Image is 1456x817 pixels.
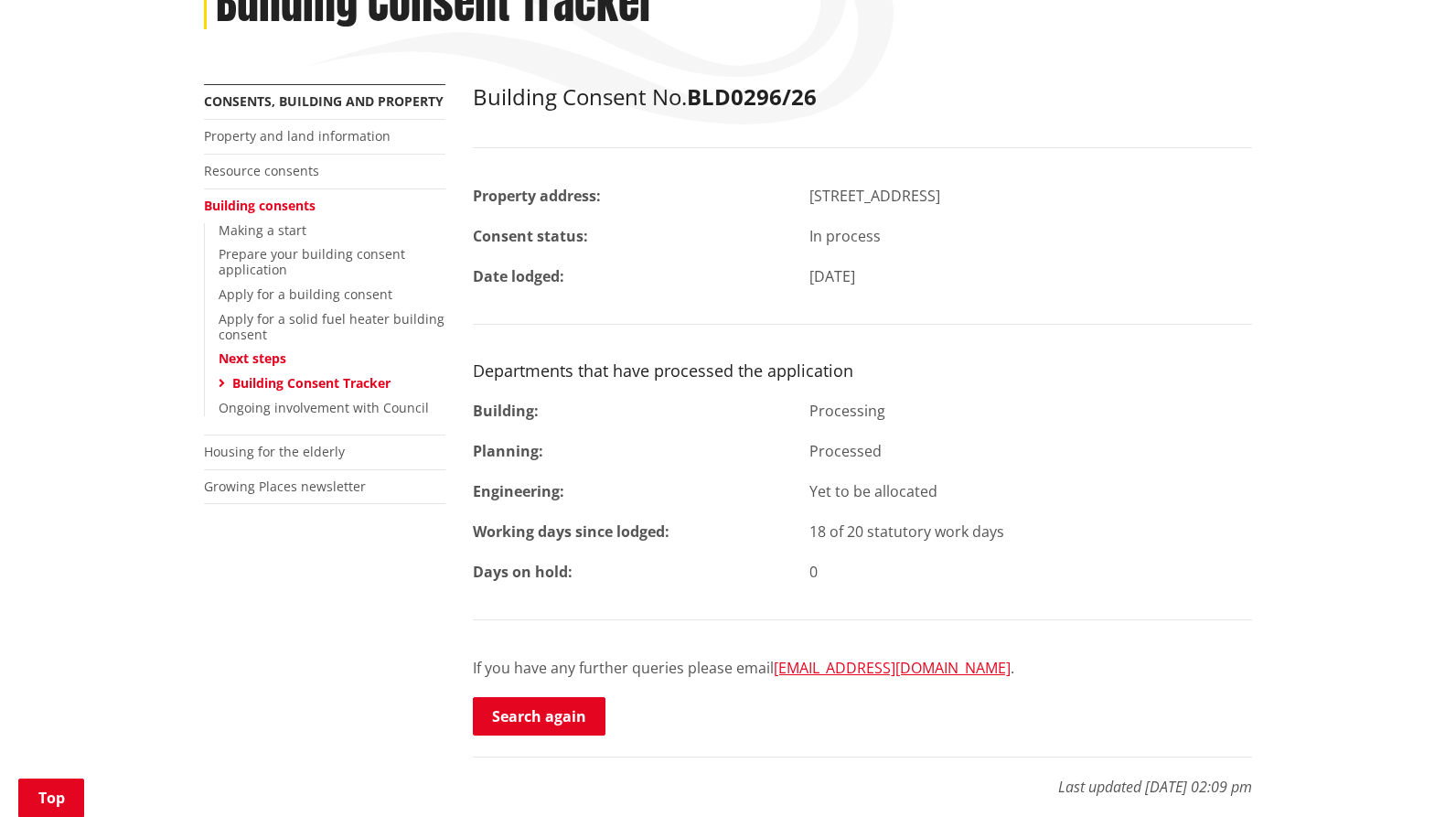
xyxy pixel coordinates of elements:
div: 0 [796,561,1267,583]
a: Apply for a solid fuel heater building consent​ [219,310,444,343]
div: [STREET_ADDRESS] [796,185,1267,207]
strong: Consent status: [473,226,588,246]
a: Building Consent Tracker [232,374,391,392]
a: Prepare your building consent application [219,245,405,278]
strong: Days on hold: [473,562,573,582]
a: Resource consents [204,162,319,179]
div: [DATE] [796,265,1267,287]
a: Consents, building and property [204,92,444,110]
div: In process [796,225,1267,247]
strong: BLD0296/26 [687,81,817,112]
a: Search again [473,697,605,736]
iframe: Messenger Launcher [1372,740,1438,806]
strong: Building: [473,401,539,421]
div: Yet to be allocated [796,480,1267,502]
a: Making a start [219,221,306,239]
div: Processing [796,400,1267,422]
a: Top [18,779,84,817]
strong: Planning: [473,441,543,461]
p: Last updated [DATE] 02:09 pm [473,757,1252,798]
a: Apply for a building consent [219,285,392,303]
a: Property and land information [204,127,391,145]
p: If you have any further queries please email . [473,657,1252,679]
strong: Engineering: [473,481,564,501]
h2: Building Consent No. [473,84,1252,111]
a: Growing Places newsletter [204,478,366,495]
a: Housing for the elderly [204,443,345,460]
h3: Departments that have processed the application [473,361,1252,382]
strong: Working days since lodged: [473,521,669,542]
a: [EMAIL_ADDRESS][DOMAIN_NAME] [774,658,1011,678]
a: Next steps [219,349,286,367]
a: Ongoing involvement with Council [219,399,429,416]
strong: Date lodged: [473,266,564,286]
div: Processed [796,440,1267,462]
div: 18 of 20 statutory work days [796,521,1267,543]
a: Building consents [204,197,316,214]
strong: Property address: [473,186,601,206]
